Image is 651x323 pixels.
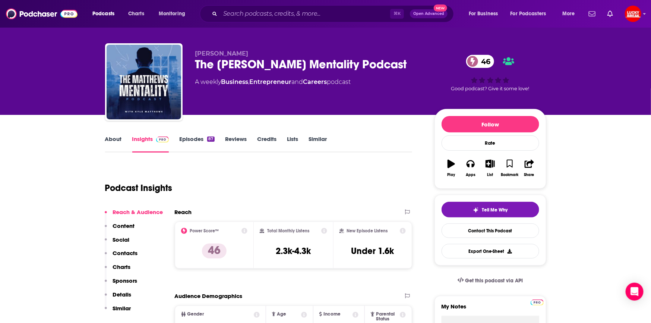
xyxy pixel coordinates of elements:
a: Similar [309,135,327,153]
a: Pro website [531,298,544,305]
span: ⌘ K [390,9,404,19]
img: Podchaser Pro [156,137,169,142]
img: User Profile [625,6,641,22]
button: Follow [442,116,539,132]
button: open menu [506,8,557,20]
span: Age [277,312,286,317]
a: Lists [287,135,298,153]
span: More [562,9,575,19]
div: List [487,173,493,177]
a: Get this podcast via API [452,272,529,290]
span: Tell Me Why [482,207,508,213]
a: InsightsPodchaser Pro [132,135,169,153]
button: Charts [105,263,131,277]
img: tell me why sparkle [473,207,479,213]
span: Open Advanced [413,12,444,16]
h2: Power Score™ [190,228,219,233]
p: 46 [202,244,227,258]
img: Podchaser Pro [531,300,544,305]
p: Content [113,222,135,229]
a: Credits [257,135,276,153]
a: About [105,135,122,153]
a: Careers [303,78,327,85]
span: Podcasts [92,9,114,19]
span: Gender [187,312,204,317]
p: Similar [113,305,131,312]
span: Charts [128,9,144,19]
a: Episodes87 [179,135,214,153]
button: Play [442,155,461,182]
button: open menu [87,8,124,20]
span: Logged in as annagregory [625,6,641,22]
a: Show notifications dropdown [586,7,598,20]
a: Reviews [225,135,247,153]
div: Search podcasts, credits, & more... [207,5,461,22]
span: and [292,78,303,85]
span: For Business [469,9,498,19]
a: Charts [123,8,149,20]
p: Sponsors [113,277,138,284]
h2: Audience Demographics [175,292,243,300]
span: Income [323,312,341,317]
h2: Total Monthly Listens [267,228,309,233]
span: Good podcast? Give it some love! [451,86,530,91]
button: Details [105,291,132,305]
span: Monitoring [159,9,185,19]
button: open menu [154,8,195,20]
button: Show profile menu [625,6,641,22]
span: For Podcasters [511,9,546,19]
button: Reach & Audience [105,208,163,222]
button: Open AdvancedNew [410,9,448,18]
button: List [480,155,500,182]
button: Export One-Sheet [442,244,539,258]
a: Show notifications dropdown [604,7,616,20]
div: Bookmark [501,173,518,177]
span: 46 [474,55,494,68]
a: Business [221,78,249,85]
button: Social [105,236,130,250]
span: New [434,4,447,12]
h2: Reach [175,208,192,216]
div: Share [524,173,534,177]
button: tell me why sparkleTell Me Why [442,202,539,217]
button: open menu [464,8,508,20]
div: Apps [466,173,475,177]
button: Share [519,155,539,182]
button: Bookmark [500,155,519,182]
span: Get this podcast via API [465,277,523,284]
button: Content [105,222,135,236]
button: Apps [461,155,480,182]
h1: Podcast Insights [105,182,173,194]
img: The Matthews Mentality Podcast [107,45,181,119]
a: Entrepreneur [250,78,292,85]
div: 46Good podcast? Give it some love! [434,50,546,96]
img: Podchaser - Follow, Share and Rate Podcasts [6,7,78,21]
input: Search podcasts, credits, & more... [220,8,390,20]
div: Rate [442,135,539,151]
a: 46 [466,55,494,68]
h3: 2.3k-4.3k [276,245,311,257]
p: Charts [113,263,131,270]
button: Sponsors [105,277,138,291]
div: Play [447,173,455,177]
div: A weekly podcast [195,78,351,87]
p: Contacts [113,250,138,257]
button: open menu [557,8,584,20]
span: , [249,78,250,85]
div: 87 [207,137,214,142]
p: Details [113,291,132,298]
span: [PERSON_NAME] [195,50,249,57]
button: Similar [105,305,131,319]
a: Contact This Podcast [442,223,539,238]
span: Parental Status [376,312,399,322]
p: Social [113,236,130,243]
p: Reach & Audience [113,208,163,216]
h2: New Episode Listens [347,228,388,233]
h3: Under 1.6k [351,245,394,257]
div: Open Intercom Messenger [626,283,644,301]
button: Contacts [105,250,138,263]
label: My Notes [442,303,539,316]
